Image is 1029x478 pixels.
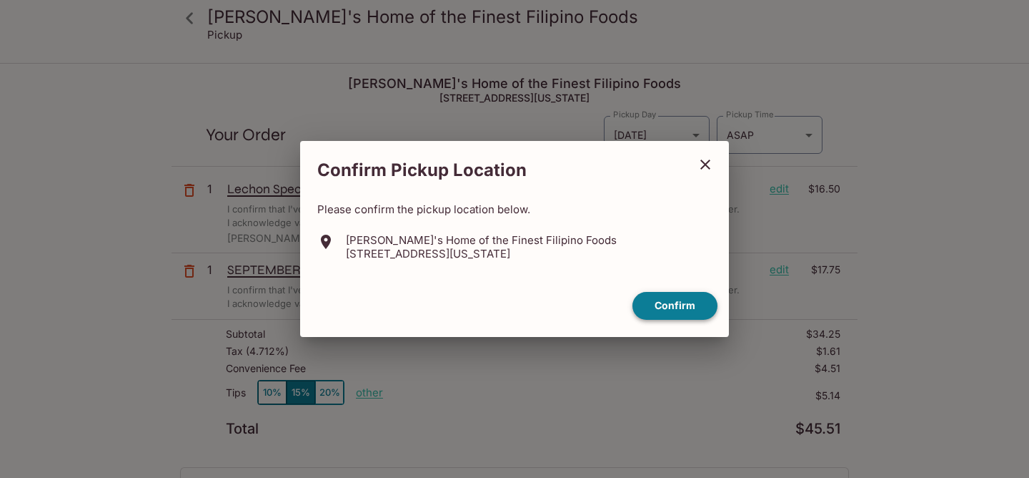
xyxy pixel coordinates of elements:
[346,233,617,247] p: [PERSON_NAME]'s Home of the Finest Filipino Foods
[632,292,717,320] button: confirm
[346,247,617,260] p: [STREET_ADDRESS][US_STATE]
[300,152,687,188] h2: Confirm Pickup Location
[687,147,723,182] button: close
[317,203,712,216] p: Please confirm the pickup location below.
